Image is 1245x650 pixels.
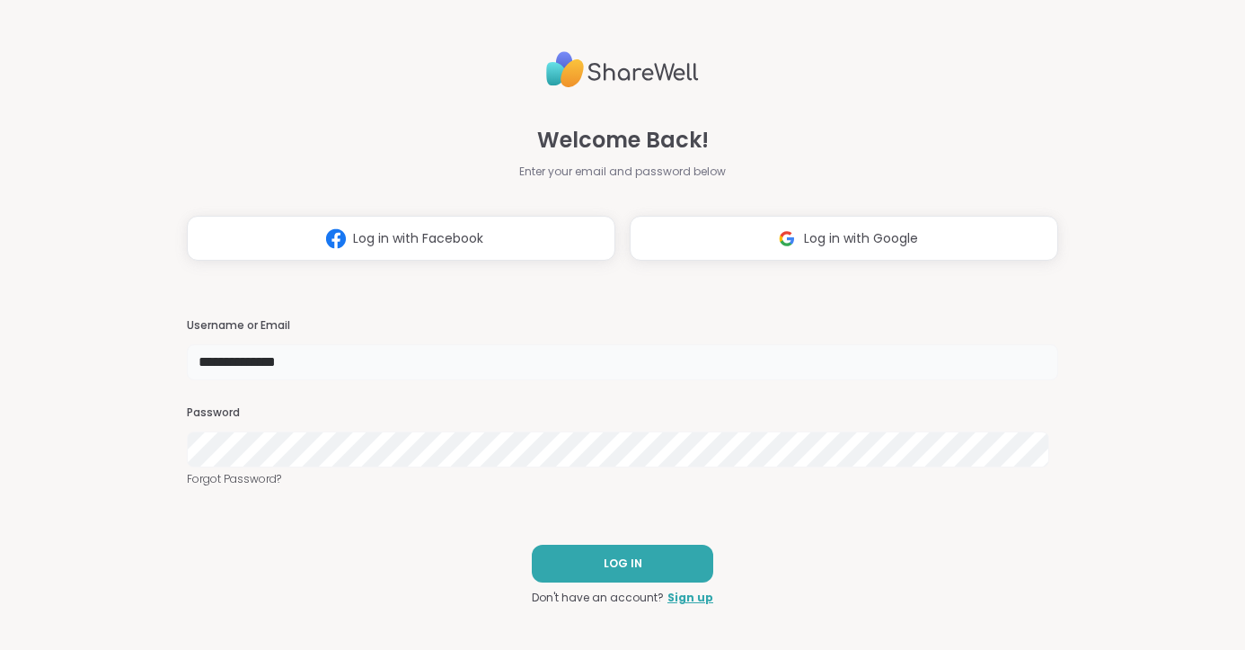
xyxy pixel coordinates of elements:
img: ShareWell Logomark [770,222,804,255]
a: Sign up [667,590,713,606]
span: Welcome Back! [537,124,709,156]
span: Log in with Facebook [353,229,483,248]
a: Forgot Password? [187,471,1058,487]
h3: Username or Email [187,318,1058,334]
span: Don't have an account? [532,590,664,606]
span: Enter your email and password below [519,164,726,180]
span: LOG IN [604,556,642,572]
span: Log in with Google [804,229,918,248]
img: ShareWell Logomark [319,222,353,255]
button: LOG IN [532,545,713,583]
button: Log in with Facebook [187,216,615,261]
h3: Password [187,405,1058,421]
img: ShareWell Logo [546,44,699,95]
button: Log in with Google [630,216,1058,261]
